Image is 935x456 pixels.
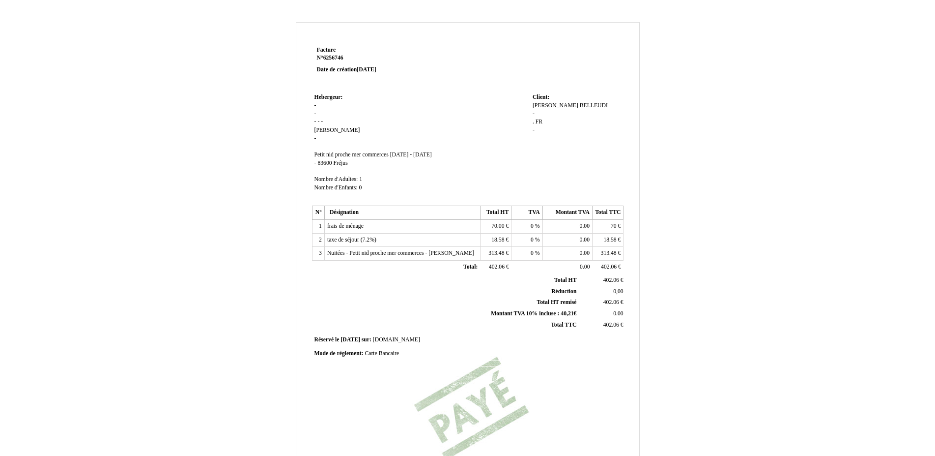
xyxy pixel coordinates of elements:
span: 402.06 [603,299,619,305]
td: € [480,261,511,274]
span: - [317,119,319,125]
span: - [321,119,323,125]
span: [DATE] - [DATE] [390,152,432,158]
span: - [314,119,316,125]
span: Hebergeur: [314,94,343,100]
span: - [314,111,316,117]
span: Réservé le [314,336,340,343]
span: frais de ménage [327,223,364,229]
span: 0.00 [580,250,590,256]
td: € [480,233,511,247]
span: Petit nid proche mer commerces [314,152,389,158]
th: Total HT [480,206,511,220]
td: € [593,247,623,261]
span: 83600 [317,160,332,166]
span: Réduction [551,288,576,295]
span: Client: [533,94,549,100]
span: 0 [531,250,534,256]
span: 0.00 [580,264,590,270]
span: - [314,135,316,142]
th: N° [312,206,324,220]
span: [PERSON_NAME] [314,127,360,133]
span: - [314,160,316,166]
span: Montant TVA 10% incluse : 40,21€ [491,310,576,317]
th: Montant TVA [542,206,592,220]
span: [DATE] [357,66,376,73]
td: 1 [312,220,324,234]
th: Total TTC [593,206,623,220]
th: TVA [511,206,542,220]
span: 402.06 [603,322,619,328]
strong: N° [317,54,434,62]
span: 313.48 [601,250,617,256]
span: Nombre d'Enfants: [314,184,358,191]
span: BELLEUDI [580,102,608,109]
span: [DOMAIN_NAME] [373,336,420,343]
td: 2 [312,233,324,247]
span: - [314,102,316,109]
td: € [578,275,625,286]
span: 402.06 [489,264,505,270]
strong: Date de création [317,66,376,73]
td: % [511,233,542,247]
span: 402.06 [601,264,617,270]
span: - [533,127,535,133]
span: sur: [362,336,371,343]
td: € [578,319,625,331]
span: [DATE] [340,336,360,343]
span: 0 [531,237,534,243]
span: Nuitées - Petit nid proche mer commerces - [PERSON_NAME] [327,250,474,256]
span: Total HT [554,277,576,283]
span: 70 [611,223,617,229]
td: € [593,261,623,274]
span: Mode de règlement: [314,350,364,357]
span: taxe de séjour (7.2%) [327,237,376,243]
span: 402.06 [603,277,619,283]
td: € [480,247,511,261]
th: Désignation [324,206,480,220]
span: Nombre d'Adultes: [314,176,358,182]
span: Carte Bancaire [365,350,399,357]
span: 18.58 [603,237,616,243]
span: 0.00 [613,310,623,317]
span: 0 [531,223,534,229]
td: € [593,233,623,247]
td: % [511,220,542,234]
span: 313.48 [488,250,504,256]
span: 0,00 [613,288,623,295]
span: . [533,119,534,125]
span: Total: [463,264,478,270]
span: - [533,111,535,117]
span: 0.00 [580,237,590,243]
span: 70.00 [491,223,504,229]
span: [PERSON_NAME] [533,102,578,109]
span: 1 [359,176,362,182]
span: 18.58 [491,237,504,243]
td: 3 [312,247,324,261]
span: Total HT remisé [537,299,576,305]
span: 0.00 [580,223,590,229]
span: Total TTC [551,322,576,328]
span: FR [536,119,542,125]
td: € [578,297,625,308]
span: 6256746 [323,55,343,61]
td: % [511,247,542,261]
td: € [480,220,511,234]
td: € [593,220,623,234]
span: 0 [359,184,362,191]
span: Fréjus [334,160,348,166]
span: Facture [317,47,336,53]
